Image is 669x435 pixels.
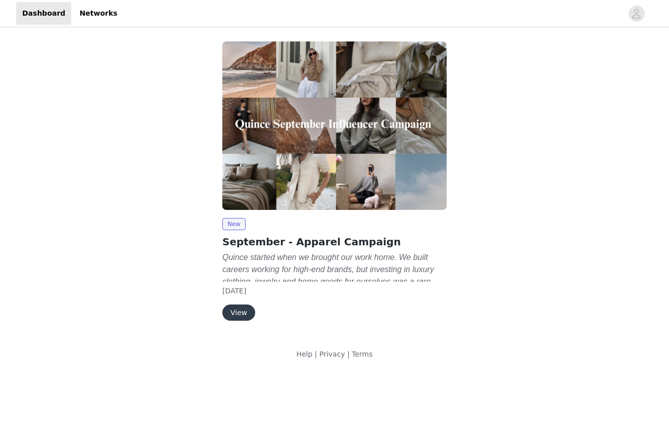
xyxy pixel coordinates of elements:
span: | [315,350,317,358]
div: avatar [632,6,641,22]
span: New [222,218,246,230]
em: Quince started when we brought our work home. We built careers working for high-end brands, but i... [222,253,438,322]
a: Help [296,350,312,358]
a: View [222,309,255,317]
a: Dashboard [16,2,71,25]
img: Quince [222,41,447,210]
a: Privacy [319,350,345,358]
a: Terms [352,350,372,358]
button: View [222,304,255,321]
a: Networks [73,2,123,25]
span: [DATE] [222,287,246,295]
h2: September - Apparel Campaign [222,234,447,249]
span: | [347,350,350,358]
